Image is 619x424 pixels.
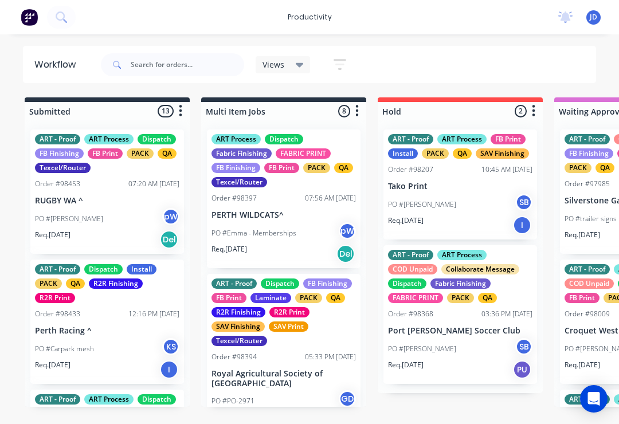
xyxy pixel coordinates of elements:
div: Del [336,245,355,263]
div: ART Process [211,134,261,144]
div: 07:56 AM [DATE] [305,193,356,203]
div: Dispatch [84,264,123,274]
div: Dispatch [388,278,426,289]
div: ART - Proof [35,134,80,144]
div: FB Finishing [303,278,352,289]
div: FB Print [211,293,246,303]
div: Order #98453 [35,179,80,189]
p: Req. [DATE] [388,360,424,370]
div: ART - Proof [211,278,257,289]
div: PACK [565,163,591,173]
div: ART - ProofART ProcessCOD UnpaidCollaborate MessageDispatchFabric FinishingFABRIC PRINTPACKQAOrde... [383,245,537,384]
p: Req. [DATE] [565,230,600,240]
div: PACK [422,148,449,159]
div: I [160,360,178,379]
div: R2R Finishing [89,278,143,289]
p: PO #PO-2971 [211,396,254,406]
div: QA [158,148,177,159]
div: SAV Print [269,321,308,332]
div: ART - Proof [565,134,610,144]
div: FB Finishing [35,148,84,159]
div: ART - Proof [388,250,433,260]
p: RUGBY WA ^ [35,196,179,206]
div: productivity [282,9,338,26]
div: FB Print [491,134,526,144]
div: 03:36 PM [DATE] [481,309,532,319]
div: QA [334,163,353,173]
p: PO #[PERSON_NAME] [388,344,456,354]
div: ART - ProofART ProcessFB PrintInstallPACKQASAV FinishingOrder #9820710:45 AM [DATE]Tako PrintPO #... [383,129,537,240]
div: FABRIC PRINT [388,293,443,303]
div: Texcel/Router [35,163,91,173]
div: FB Finishing [565,148,613,159]
span: JD [590,12,597,22]
div: FB Print [88,148,123,159]
div: FB Print [565,293,600,303]
div: Order #98368 [388,309,433,319]
div: ART ProcessDispatchFabric FinishingFABRIC PRINTFB FinishingFB PrintPACKQATexcel/RouterOrder #9839... [207,129,361,268]
div: 05:33 PM [DATE] [305,352,356,362]
p: Tako Print [388,182,532,191]
p: Royal Agricultural Society of [GEOGRAPHIC_DATA] [211,369,356,388]
div: Laminate [250,293,291,303]
div: FB Print [264,163,299,173]
div: QA [66,278,85,289]
div: 07:20 AM [DATE] [128,179,179,189]
div: GD [339,390,356,407]
div: Texcel/Router [211,336,267,346]
div: Order #97985 [565,179,610,189]
div: Order #98207 [388,164,433,175]
div: Dispatch [265,134,303,144]
div: QA [596,163,614,173]
div: 10:45 AM [DATE] [481,164,532,175]
p: PERTH WILDCATS^ [211,210,356,220]
img: Factory [21,9,38,26]
div: ART - Proof [565,394,610,405]
div: Del [160,230,178,249]
div: ART - ProofART ProcessDispatchFB FinishingFB PrintPACKQATexcel/RouterOrder #9845307:20 AM [DATE]R... [30,129,184,254]
div: SB [515,194,532,211]
div: PU [513,360,531,379]
div: ART - ProofDispatchInstallPACKQAR2R FinishingR2R PrintOrder #9843312:16 PM [DATE]Perth Racing ^PO... [30,260,184,384]
div: PACK [303,163,330,173]
div: Install [388,148,418,159]
div: Dispatch [138,394,176,405]
div: Texcel/Router [211,177,267,187]
div: Dispatch [138,134,176,144]
div: Order #98433 [35,309,80,319]
div: PACK [35,278,62,289]
p: PO #[PERSON_NAME] [388,199,456,210]
div: ART Process [437,250,487,260]
div: Order #98394 [211,352,257,362]
p: Port [PERSON_NAME] Soccer Club [388,326,532,336]
div: COD Unpaid [388,264,437,274]
p: Req. [DATE] [565,360,600,370]
div: SAV Finishing [476,148,529,159]
div: Install [127,264,156,274]
div: PACK [295,293,322,303]
div: pW [339,222,356,240]
div: ART Process [84,394,134,405]
p: Req. [DATE] [35,360,70,370]
p: PO #Emma - Memberships [211,228,296,238]
div: QA [453,148,472,159]
input: Search for orders... [131,53,244,76]
div: ART - Proof [565,264,610,274]
div: R2R Print [269,307,309,317]
div: R2R Finishing [211,307,265,317]
div: Workflow [34,58,81,72]
div: ART Process [84,134,134,144]
div: pW [162,208,179,225]
div: SAV Finishing [211,321,265,332]
div: ART - Proof [35,394,80,405]
div: R2R Print [35,293,75,303]
p: Req. [DATE] [35,230,70,240]
div: Fabric Finishing [211,148,272,159]
p: Perth Racing ^ [35,326,179,336]
div: Order #98009 [565,309,610,319]
div: PACK [447,293,474,303]
div: PACK [127,148,154,159]
div: QA [326,293,345,303]
div: FB Finishing [211,163,260,173]
div: Dispatch [261,278,299,289]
